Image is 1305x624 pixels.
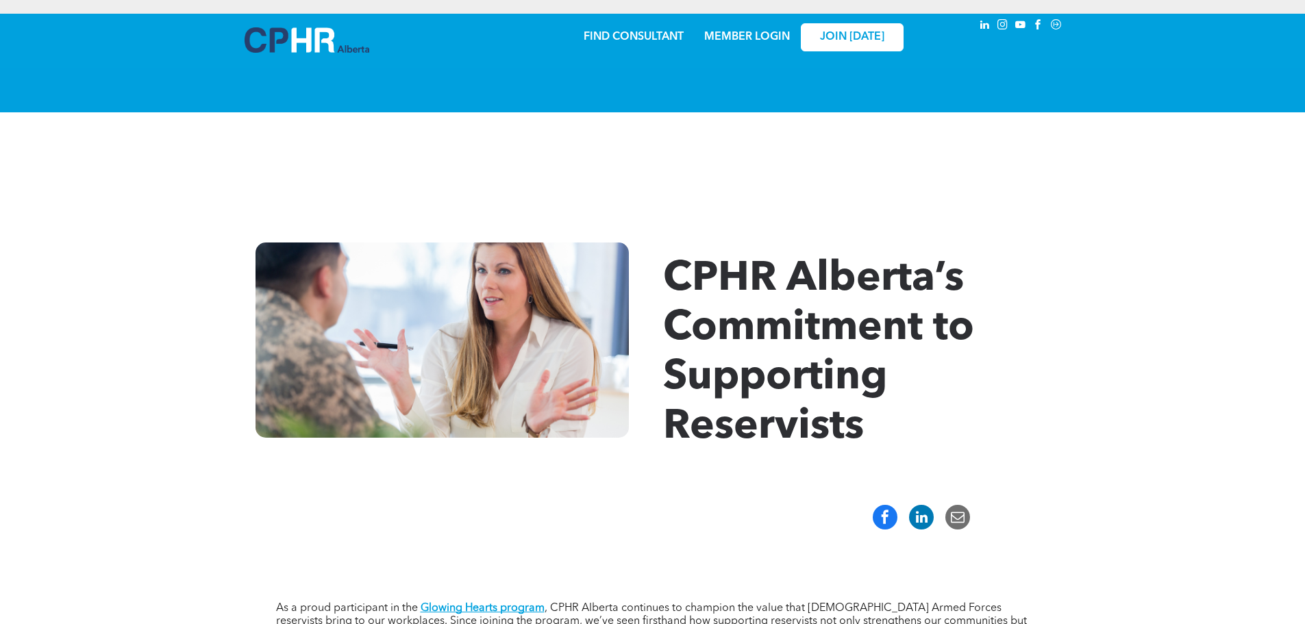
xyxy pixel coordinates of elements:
span: JOIN [DATE] [820,31,884,44]
a: FIND CONSULTANT [584,32,684,42]
a: instagram [995,17,1010,36]
a: JOIN [DATE] [801,23,904,51]
a: Social network [1049,17,1064,36]
span: As a proud participant in the [276,603,418,614]
a: MEMBER LOGIN [704,32,790,42]
a: linkedin [978,17,993,36]
a: Glowing Hearts program [421,603,545,614]
img: A blue and white logo for cp alberta [245,27,369,53]
span: CPHR Alberta’s Commitment to Supporting Reservists [663,259,974,448]
a: facebook [1031,17,1046,36]
a: youtube [1013,17,1028,36]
